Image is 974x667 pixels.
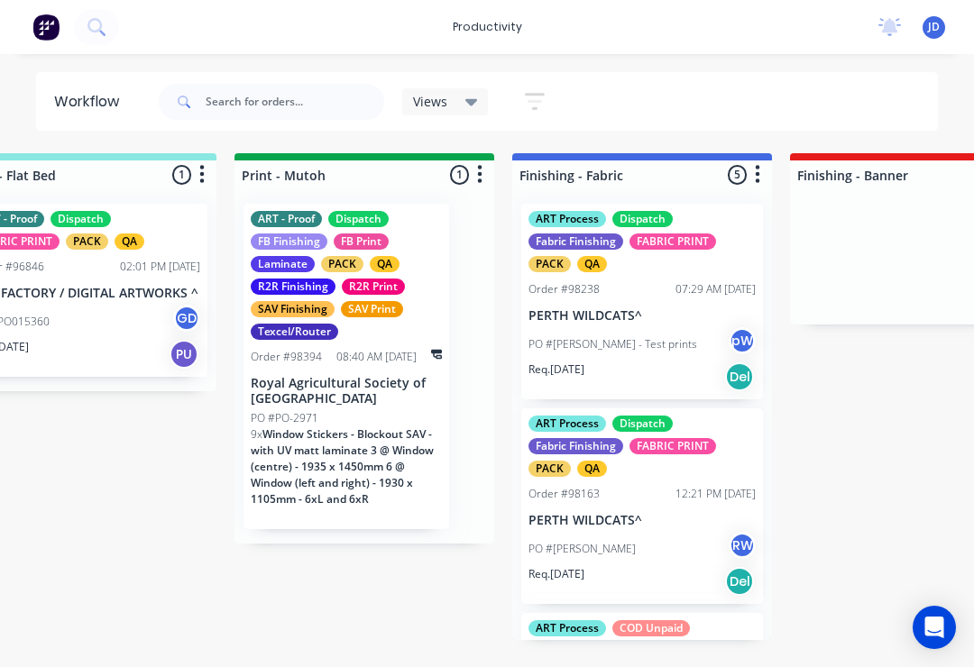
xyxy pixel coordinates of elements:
div: COD Unpaid [612,620,690,636]
div: Fabric Finishing [528,438,623,454]
div: PU [170,340,198,369]
div: QA [577,256,607,272]
div: ART ProcessDispatchFabric FinishingFABRIC PRINTPACKQAOrder #9823807:29 AM [DATE]PERTH WILDCATS^PO... [521,204,763,399]
p: PO #[PERSON_NAME] - Test prints [528,336,697,352]
div: R2R Print [342,279,405,295]
input: Search for orders... [206,84,384,120]
div: Order #98238 [528,281,600,297]
span: Views [413,92,447,111]
div: RW [729,532,756,559]
div: Open Intercom Messenger [913,606,956,649]
div: Workflow [54,91,128,113]
p: Req. [DATE] [528,566,584,582]
div: ART ProcessDispatchFabric FinishingFABRIC PRINTPACKQAOrder #9816312:21 PM [DATE]PERTH WILDCATS^PO... [521,408,763,604]
div: SAV Finishing [251,301,335,317]
div: Dispatch [328,211,389,227]
div: R2R Finishing [251,279,335,295]
p: Req. [DATE] [528,361,584,378]
div: pW [729,327,756,354]
div: FABRIC PRINT [629,233,716,250]
div: Order #98163 [528,486,600,502]
div: 02:01 PM [DATE] [120,259,200,275]
div: Dispatch [612,211,673,227]
span: Window Stickers - Blockout SAV - with UV matt laminate 3 @ Window (centre) - 1935 x 1450mm 6 @ Wi... [251,426,434,507]
p: PERTH WILDCATS^ [528,308,756,324]
div: FABRIC PRINT [629,438,716,454]
div: ART Process [528,620,606,636]
div: ART - ProofDispatchFB FinishingFB PrintLaminatePACKQAR2R FinishingR2R PrintSAV FinishingSAV Print... [243,204,449,529]
div: Laminate [251,256,315,272]
div: Del [725,567,754,596]
div: PACK [321,256,363,272]
div: PACK [66,233,108,250]
div: 07:29 AM [DATE] [675,281,756,297]
div: ART Process [528,416,606,432]
p: PO #PO-2971 [251,410,318,426]
div: QA [577,461,607,477]
div: ART - Proof [251,211,322,227]
div: GD [173,305,200,332]
div: Dispatch [612,416,673,432]
img: Factory [32,14,60,41]
div: 08:40 AM [DATE] [336,349,417,365]
span: JD [928,19,940,35]
div: FB Print [334,233,389,250]
div: Texcel/Router [251,324,338,340]
div: productivity [444,14,531,41]
p: Royal Agricultural Society of [GEOGRAPHIC_DATA] [251,376,442,407]
div: FB Finishing [251,233,327,250]
div: PACK [528,461,571,477]
div: 12:21 PM [DATE] [675,486,756,502]
div: QA [370,256,400,272]
span: 9 x [251,426,262,442]
div: ART Process [528,211,606,227]
div: PACK [528,256,571,272]
div: QA [115,233,144,250]
p: PERTH WILDCATS^ [528,513,756,528]
div: Del [725,362,754,391]
p: PO #[PERSON_NAME] [528,541,636,557]
div: Fabric Finishing [528,233,623,250]
div: SAV Print [341,301,403,317]
div: Order #98394 [251,349,322,365]
div: Dispatch [51,211,111,227]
